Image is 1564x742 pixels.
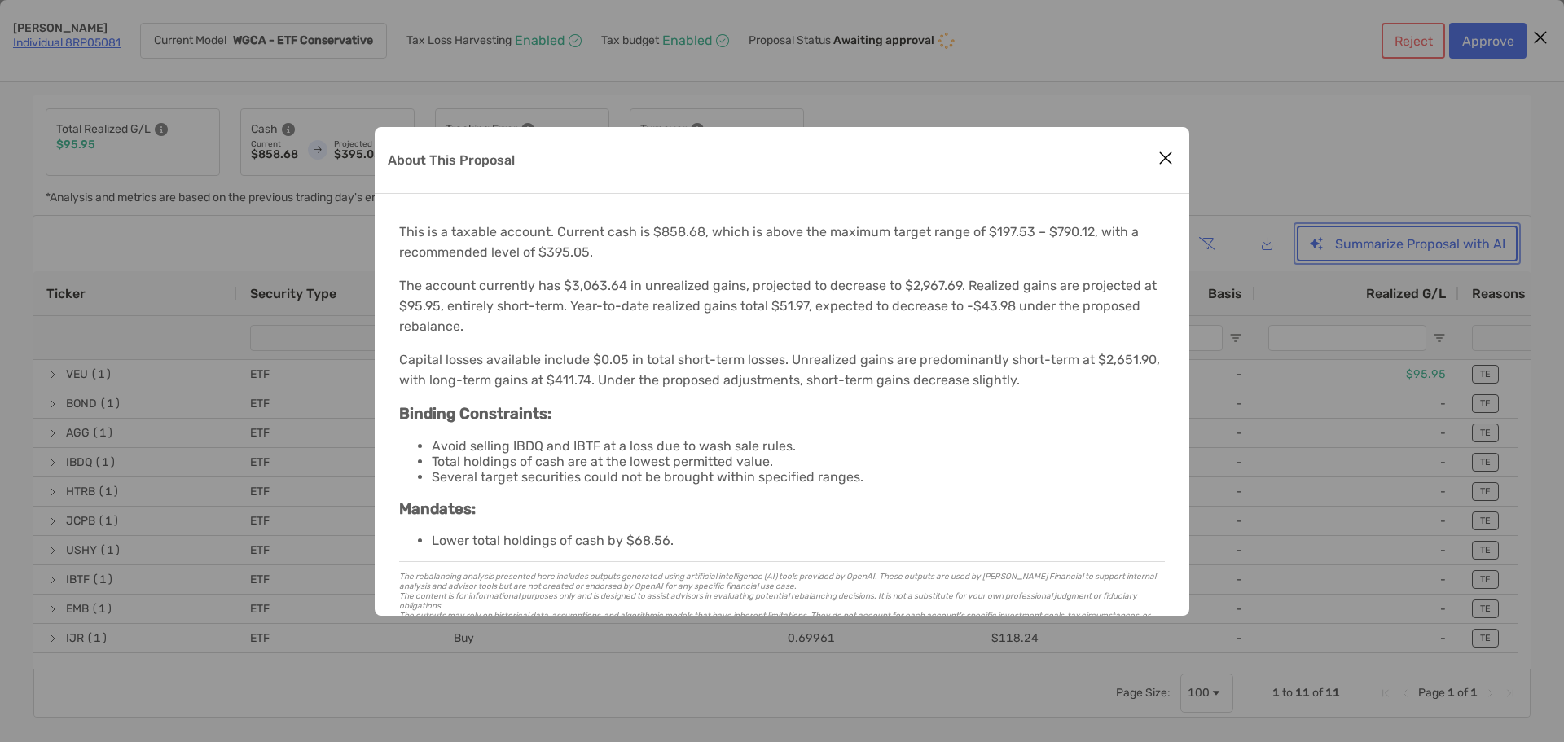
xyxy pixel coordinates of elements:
li: Avoid selling IBDQ and IBTF at a loss due to wash sale rules. [432,438,1165,454]
h3: Mandates: [399,500,1165,518]
p: The rebalancing analysis presented here includes outputs generated using artificial intelligence ... [399,572,1165,679]
p: The account currently has $3,063.64 in unrealized gains, projected to decrease to $2,967.69. Real... [399,275,1165,336]
p: Capital losses available include $0.05 in total short-term losses. Unrealized gains are predomina... [399,349,1165,390]
li: Several target securities could not be brought within specified ranges. [432,469,1165,485]
div: About This Proposal [375,127,1189,616]
h3: Binding Constraints: [399,405,1165,423]
p: This is a taxable account. Current cash is $858.68, which is above the maximum target range of $1... [399,222,1165,262]
li: Total holdings of cash are at the lowest permitted value. [432,454,1165,469]
p: About This Proposal [388,150,515,170]
li: Lower total holdings of cash by $68.56. [432,533,1165,548]
button: Close modal [1153,147,1178,171]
